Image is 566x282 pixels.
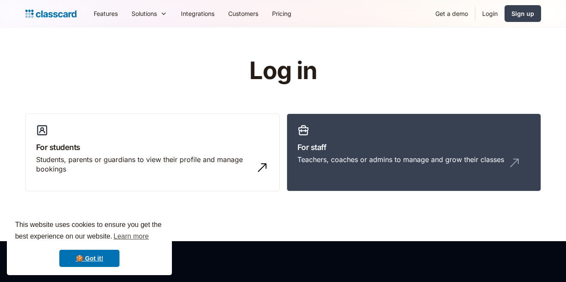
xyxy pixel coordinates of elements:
[59,250,119,267] a: dismiss cookie message
[265,4,298,23] a: Pricing
[475,4,505,23] a: Login
[36,155,252,174] div: Students, parents or guardians to view their profile and manage bookings
[87,4,125,23] a: Features
[297,141,530,153] h3: For staff
[505,5,541,22] a: Sign up
[132,9,157,18] div: Solutions
[147,58,419,84] h1: Log in
[221,4,265,23] a: Customers
[297,155,504,164] div: Teachers, coaches or admins to manage and grow their classes
[511,9,534,18] div: Sign up
[112,230,150,243] a: learn more about cookies
[25,113,280,192] a: For studentsStudents, parents or guardians to view their profile and manage bookings
[15,220,164,243] span: This website uses cookies to ensure you get the best experience on our website.
[428,4,475,23] a: Get a demo
[174,4,221,23] a: Integrations
[36,141,269,153] h3: For students
[125,4,174,23] div: Solutions
[25,8,76,20] a: Logo
[287,113,541,192] a: For staffTeachers, coaches or admins to manage and grow their classes
[7,211,172,275] div: cookieconsent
